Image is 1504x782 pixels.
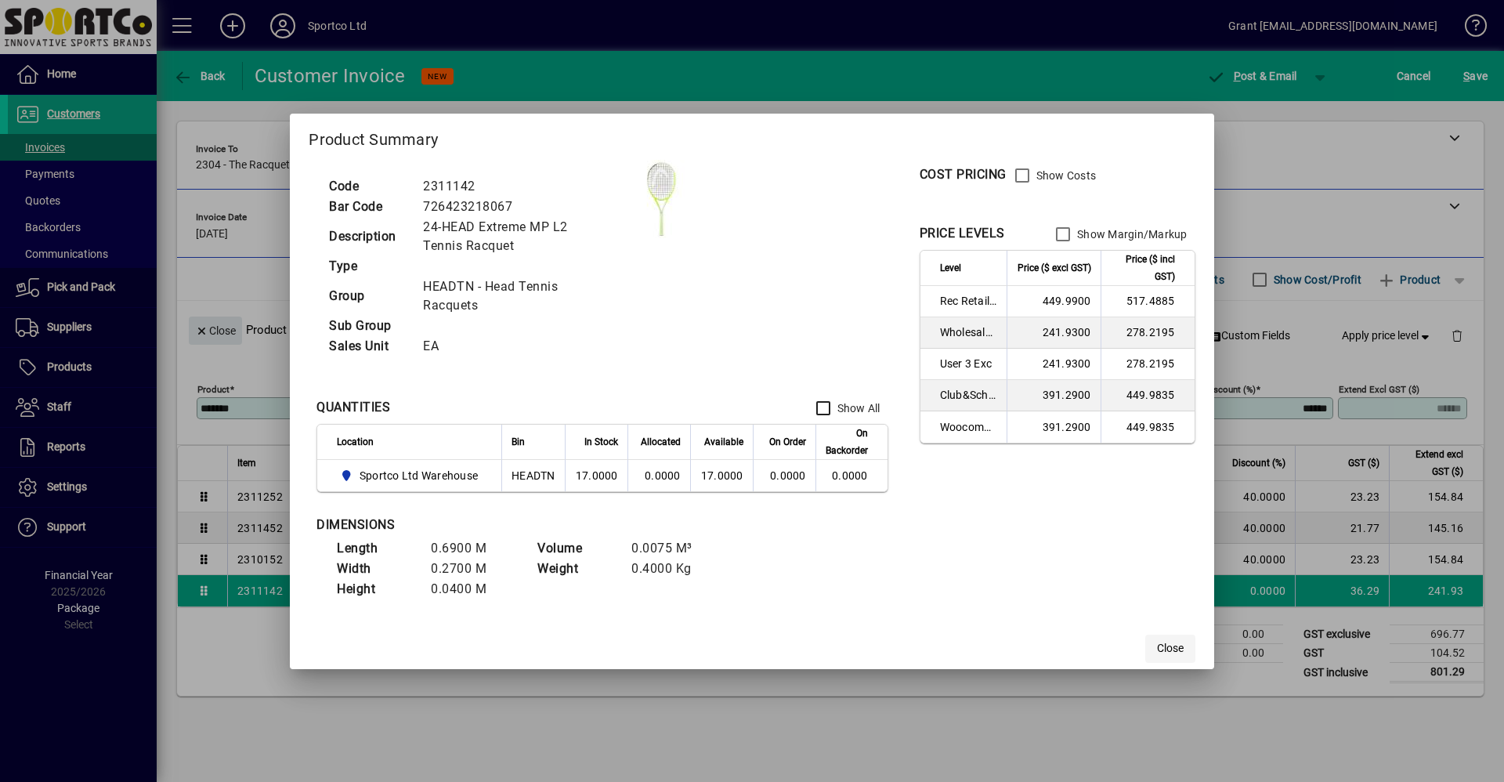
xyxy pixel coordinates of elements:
td: 0.4000 Kg [624,559,718,579]
td: 726423218067 [415,197,622,217]
td: 241.9300 [1007,349,1101,380]
span: Available [704,433,743,451]
span: 0.0000 [770,469,806,482]
span: Allocated [641,433,681,451]
button: Close [1145,635,1195,663]
label: Show All [834,400,880,416]
td: 0.0000 [627,460,690,491]
span: Wholesale Exc [940,324,997,340]
td: 0.0075 M³ [624,538,718,559]
td: Volume [530,538,624,559]
td: Width [329,559,423,579]
div: COST PRICING [920,165,1007,184]
td: EA [415,336,622,357]
td: Type [321,256,415,277]
td: 0.6900 M [423,538,517,559]
label: Show Costs [1033,168,1097,183]
span: Sportco Ltd Warehouse [337,466,484,485]
td: Sales Unit [321,336,415,357]
td: 278.2195 [1101,349,1195,380]
td: Length [329,538,423,559]
td: 0.0000 [815,460,888,491]
td: 449.9835 [1101,380,1195,411]
td: 24-HEAD Extreme MP L2 Tennis Racquet [415,217,622,256]
td: Description [321,217,415,256]
span: Level [940,259,961,277]
h2: Product Summary [290,114,1213,159]
td: Height [329,579,423,599]
td: Weight [530,559,624,579]
td: 0.2700 M [423,559,517,579]
td: Code [321,176,415,197]
td: 0.0400 M [423,579,517,599]
span: Rec Retail Inc [940,293,997,309]
td: 391.2900 [1007,380,1101,411]
td: Group [321,277,415,316]
span: Club&School Exc [940,387,997,403]
div: DIMENSIONS [316,516,708,534]
span: On Order [769,433,806,451]
div: QUANTITIES [316,398,390,417]
span: User 3 Exc [940,356,997,371]
span: Price ($ excl GST) [1018,259,1091,277]
td: 241.9300 [1007,317,1101,349]
td: 391.2900 [1007,411,1101,443]
td: 449.9900 [1007,286,1101,317]
label: Show Margin/Markup [1074,226,1188,242]
span: Location [337,433,374,451]
span: Close [1157,640,1184,657]
td: Sub Group [321,316,415,336]
td: 449.9835 [1101,411,1195,443]
td: HEADTN - Head Tennis Racquets [415,277,622,316]
img: contain [622,160,700,238]
td: 2311142 [415,176,622,197]
td: 278.2195 [1101,317,1195,349]
div: PRICE LEVELS [920,224,1005,243]
span: Price ($ incl GST) [1111,251,1175,285]
td: 517.4885 [1101,286,1195,317]
td: Bar Code [321,197,415,217]
span: Bin [512,433,525,451]
td: 17.0000 [690,460,753,491]
span: On Backorder [826,425,868,459]
td: HEADTN [501,460,565,491]
span: In Stock [584,433,618,451]
span: Sportco Ltd Warehouse [360,468,478,483]
span: Woocommerce Retail [940,419,997,435]
td: 17.0000 [565,460,627,491]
